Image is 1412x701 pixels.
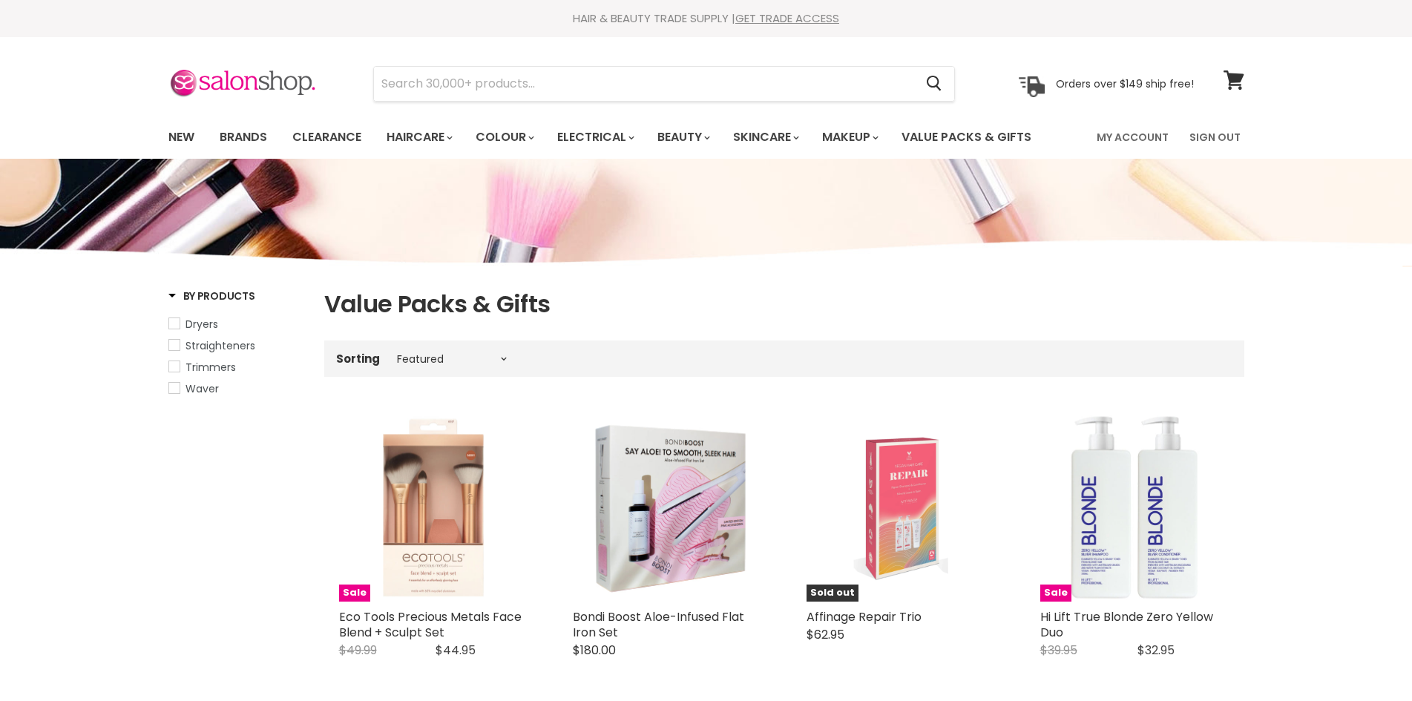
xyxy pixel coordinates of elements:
[573,608,744,641] a: Bondi Boost Aloe-Infused Flat Iron Set
[646,122,719,153] a: Beauty
[807,608,922,625] a: Affinage Repair Trio
[464,122,543,153] a: Colour
[185,360,236,375] span: Trimmers
[1040,608,1213,641] a: Hi Lift True Blonde Zero Yellow Duo
[573,412,762,602] img: Bondi Boost Aloe-Infused Flat Iron Set
[1137,642,1175,659] span: $32.95
[168,316,306,332] a: Dryers
[375,122,462,153] a: Haircare
[168,289,255,303] h3: By Products
[336,352,380,365] label: Sorting
[157,116,1065,159] ul: Main menu
[807,626,844,643] span: $62.95
[168,359,306,375] a: Trimmers
[436,642,476,659] span: $44.95
[339,608,522,641] a: Eco Tools Precious Metals Face Blend + Sculpt Set
[1040,412,1229,602] img: Hi Lift True Blonde Zero Yellow Duo
[1181,122,1250,153] a: Sign Out
[168,338,306,354] a: Straighteners
[324,289,1244,320] h1: Value Packs & Gifts
[722,122,808,153] a: Skincare
[807,585,858,602] span: Sold out
[807,412,996,602] a: Affinage Repair Trio Affinage Repair Trio Sold out
[150,116,1263,159] nav: Main
[854,412,948,602] img: Affinage Repair Trio
[168,381,306,397] a: Waver
[339,642,377,659] span: $49.99
[546,122,643,153] a: Electrical
[157,122,206,153] a: New
[185,317,218,332] span: Dryers
[1040,585,1071,602] span: Sale
[374,67,915,101] input: Search
[1056,76,1194,90] p: Orders over $149 ship free!
[890,122,1042,153] a: Value Packs & Gifts
[185,338,255,353] span: Straighteners
[339,585,370,602] span: Sale
[1040,642,1077,659] span: $39.95
[281,122,372,153] a: Clearance
[208,122,278,153] a: Brands
[339,412,528,602] img: Eco Tools Precious Metals Face Blend + Sculpt Set
[811,122,887,153] a: Makeup
[735,10,839,26] a: GET TRADE ACCESS
[373,66,955,102] form: Product
[573,642,616,659] span: $180.00
[915,67,954,101] button: Search
[1088,122,1178,153] a: My Account
[150,11,1263,26] div: HAIR & BEAUTY TRADE SUPPLY |
[1040,412,1229,602] a: Hi Lift True Blonde Zero Yellow Duo Sale
[339,412,528,602] a: Eco Tools Precious Metals Face Blend + Sculpt Set Eco Tools Precious Metals Face Blend + Sculpt S...
[185,381,219,396] span: Waver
